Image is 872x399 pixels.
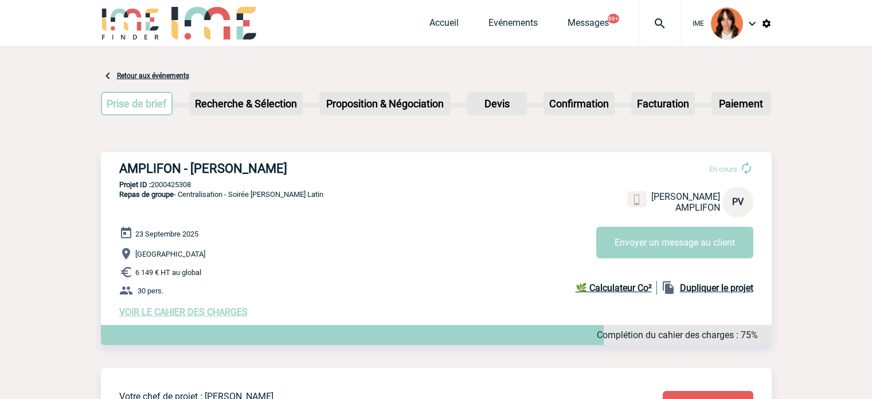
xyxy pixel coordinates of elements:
[608,14,619,24] button: 99+
[596,227,753,258] button: Envoyer un message au client
[680,282,753,293] b: Dupliquer le projet
[651,191,720,202] span: [PERSON_NAME]
[488,17,538,33] a: Evénements
[576,282,652,293] b: 🌿 Calculateur Co²
[568,17,609,33] a: Messages
[102,93,172,114] p: Prise de brief
[101,180,772,189] p: 2000425308
[662,281,675,295] img: file_copy-black-24dp.png
[576,281,657,295] a: 🌿 Calculateur Co²
[135,268,201,277] span: 6 149 € HT au global
[101,7,161,40] img: IME-Finder
[119,190,174,199] span: Repas de groupe
[709,165,737,173] span: En cours
[711,7,743,40] img: 94396-2.png
[429,17,459,33] a: Accueil
[713,93,770,114] p: Paiement
[138,286,163,295] span: 30 pers.
[732,196,744,207] span: PV
[675,202,720,213] span: AMPLIFON
[119,190,323,199] span: - Centralisation - Soirée [PERSON_NAME] Latin
[119,161,463,176] h3: AMPLIFON - [PERSON_NAME]
[632,195,642,205] img: portable.png
[135,230,198,238] span: 23 Septembre 2025
[117,72,189,80] a: Retour aux événements
[190,93,302,114] p: Recherche & Sélection
[320,93,449,114] p: Proposition & Négociation
[119,180,151,189] b: Projet ID :
[135,250,205,258] span: [GEOGRAPHIC_DATA]
[119,307,248,317] a: VOIR LE CAHIER DES CHARGES
[693,20,704,28] span: IME
[632,93,694,114] p: Facturation
[468,93,526,114] p: Devis
[545,93,613,114] p: Confirmation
